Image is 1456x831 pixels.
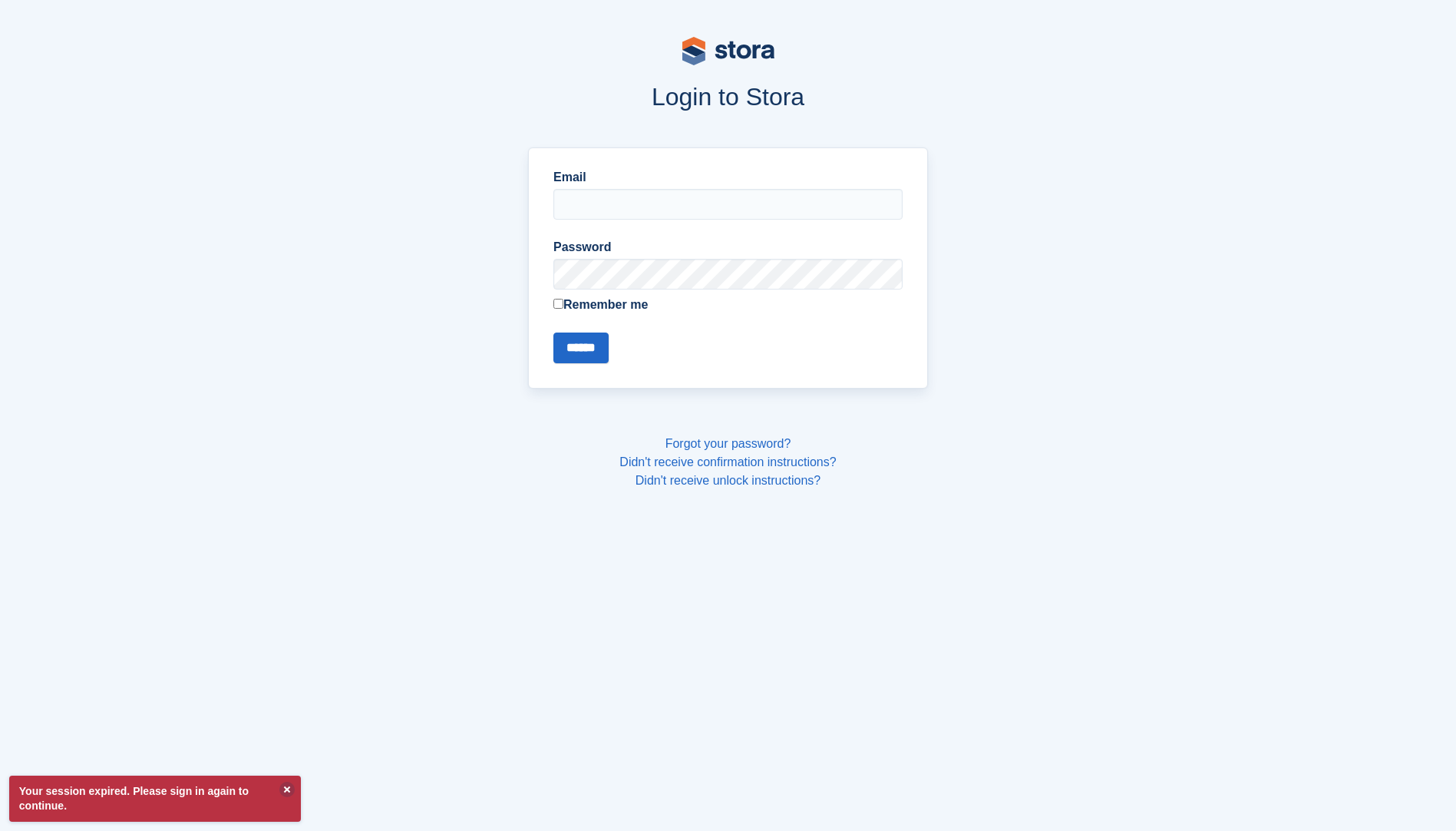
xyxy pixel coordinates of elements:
[619,455,836,468] a: Didn't receive confirmation instructions?
[553,296,903,314] label: Remember me
[636,474,820,487] a: Didn't receive unlock instructions?
[682,37,774,65] img: stora-logo-53a41332b3708ae10de48c4981b4e9114cc0af31d8433b30ea865607fb682f29.svg
[236,83,1221,111] h1: Login to Stora
[553,168,903,187] label: Email
[553,299,563,309] input: Remember me
[9,776,301,822] p: Your session expired. Please sign in again to continue.
[665,437,791,450] a: Forgot your password?
[553,238,903,257] label: Password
